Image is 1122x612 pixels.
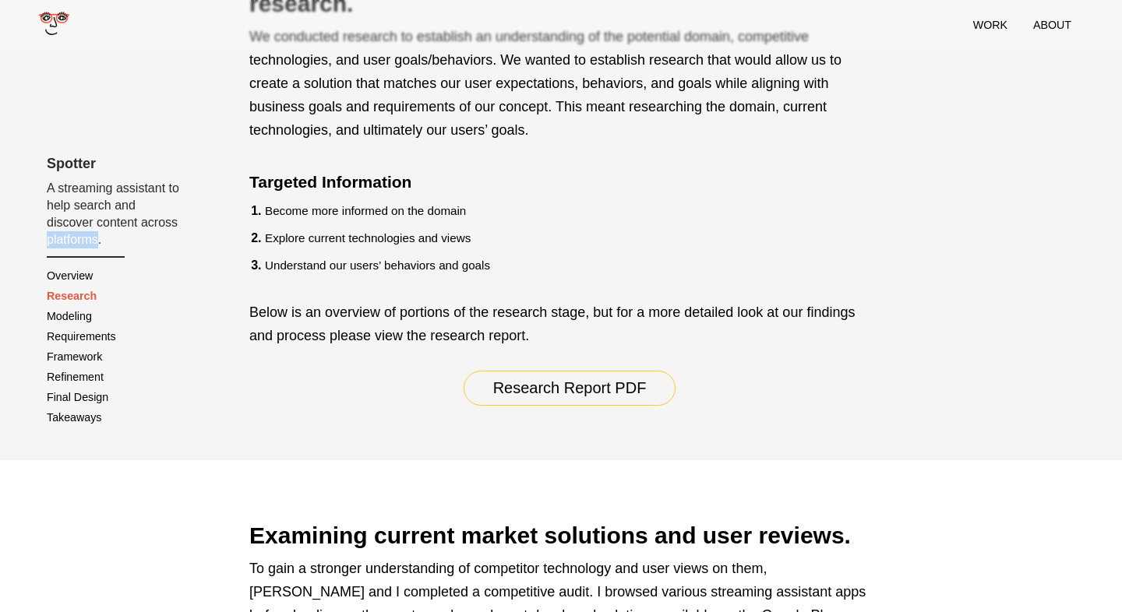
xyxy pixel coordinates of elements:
[249,17,873,149] p: We conducted research to establish an understanding of the potential domain, competitive technolo...
[961,6,1019,43] a: work
[47,411,102,424] span: Takeaways
[47,350,102,363] span: Framework
[47,180,183,248] p: A streaming assistant to help search and discover content across platforms.
[47,310,92,322] span: Modeling
[1021,6,1083,43] a: about
[265,259,490,272] span: Understand our users’ behaviors and goals
[464,371,658,406] a: Research Report PDF
[472,379,667,397] h1: Research Report PDF
[249,149,873,192] h6: Targeted Information
[47,371,104,383] span: Refinement
[47,156,183,180] h3: Spotter
[973,19,1007,31] li: work
[265,231,471,244] span: Explore current technologies and views
[249,277,873,347] p: Below is an overview of portions of the research stage, but for a more detailed look at our findi...
[47,290,97,302] span: Research
[265,204,466,217] span: Become more informed on the domain
[47,330,116,343] span: Requirements
[249,522,873,549] h5: Examining current market solutions and user reviews.
[1033,19,1071,31] li: about
[47,391,108,403] span: Final Design
[47,269,93,282] span: Overview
